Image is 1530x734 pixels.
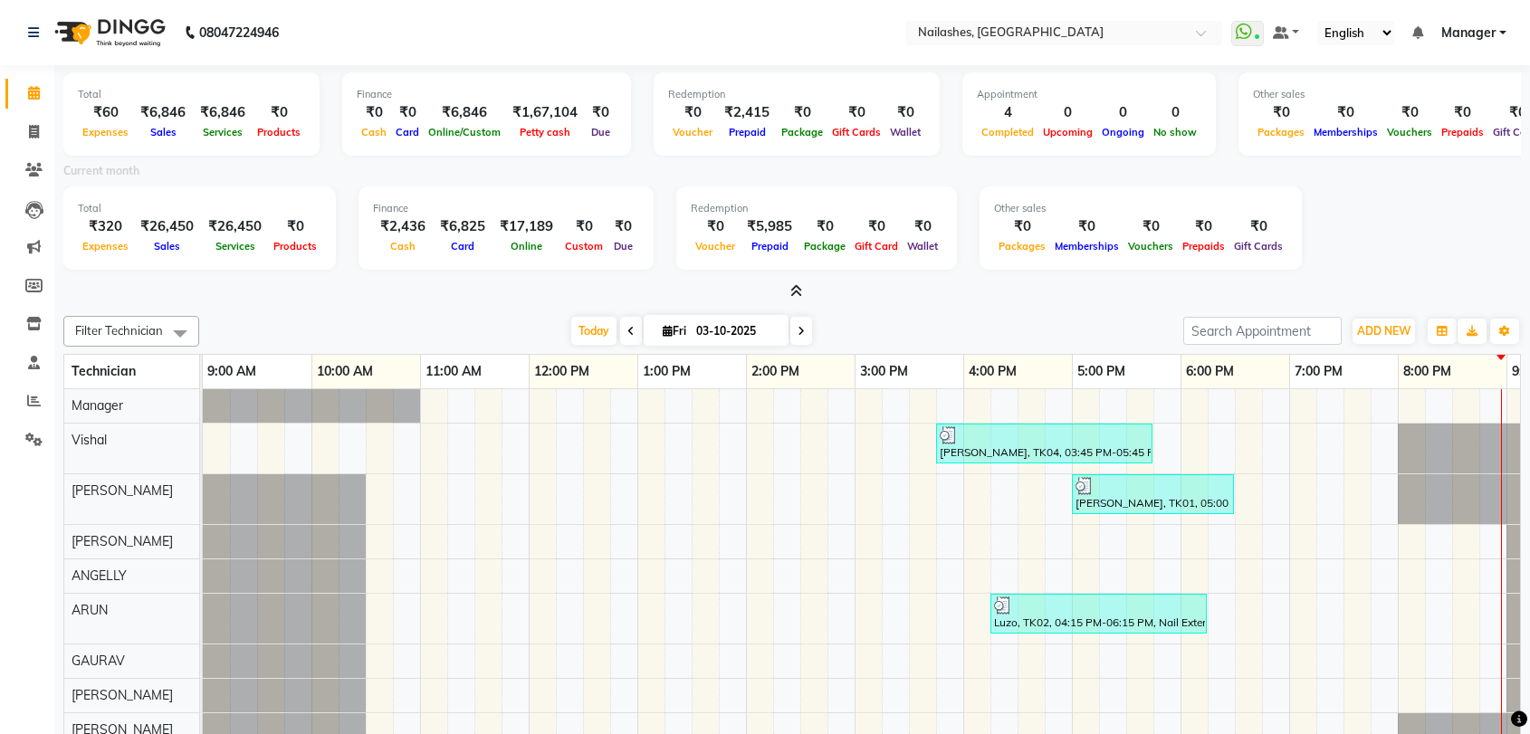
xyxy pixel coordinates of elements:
div: ₹0 [253,102,305,123]
div: Finance [373,201,639,216]
label: Current month [63,163,139,179]
div: ₹6,846 [424,102,505,123]
div: ₹0 [391,102,424,123]
span: Vouchers [1382,126,1437,138]
div: ₹0 [799,216,850,237]
span: Services [211,240,260,253]
a: 10:00 AM [312,358,378,385]
div: Appointment [977,87,1201,102]
div: ₹0 [1309,102,1382,123]
div: ₹6,846 [193,102,253,123]
span: Sales [149,240,185,253]
span: Custom [560,240,607,253]
span: Voucher [691,240,740,253]
a: 11:00 AM [421,358,486,385]
a: 8:00 PM [1399,358,1456,385]
div: ₹0 [1437,102,1488,123]
div: Finance [357,87,617,102]
div: ₹2,415 [717,102,777,123]
a: 3:00 PM [856,358,913,385]
div: ₹0 [607,216,639,237]
span: Memberships [1050,240,1124,253]
div: ₹0 [885,102,925,123]
a: 7:00 PM [1290,358,1347,385]
span: [PERSON_NAME] [72,533,173,549]
span: [PERSON_NAME] [72,482,173,499]
span: Prepaids [1437,126,1488,138]
a: 9:00 AM [203,358,261,385]
div: ₹320 [78,216,133,237]
span: Package [777,126,827,138]
span: Vouchers [1124,240,1178,253]
div: ₹17,189 [492,216,560,237]
span: Due [587,126,615,138]
a: 1:00 PM [638,358,695,385]
span: Fri [658,324,691,338]
span: Package [799,240,850,253]
span: Gift Cards [827,126,885,138]
span: Vishal [72,432,107,448]
div: [PERSON_NAME], TK01, 05:00 PM-06:30 PM, Eyelash Extensions Classic-Both [1074,477,1232,511]
span: Products [253,126,305,138]
a: 4:00 PM [964,358,1021,385]
span: Ongoing [1097,126,1149,138]
img: logo [46,7,170,58]
input: 2025-10-03 [691,318,781,345]
div: ₹0 [1382,102,1437,123]
span: Products [269,240,321,253]
div: ₹0 [1229,216,1287,237]
div: Other sales [994,201,1287,216]
a: 5:00 PM [1073,358,1130,385]
div: Redemption [691,201,942,216]
a: 2:00 PM [747,358,804,385]
div: ₹0 [691,216,740,237]
span: Voucher [668,126,717,138]
span: Online [506,240,547,253]
span: No show [1149,126,1201,138]
span: Manager [1441,24,1496,43]
span: Prepaid [724,126,770,138]
span: Prepaid [747,240,793,253]
div: ₹26,450 [201,216,269,237]
span: Today [571,317,617,345]
div: ₹0 [1178,216,1229,237]
span: ANGELLY [72,567,127,584]
div: 0 [1149,102,1201,123]
a: 6:00 PM [1181,358,1238,385]
span: Expenses [78,240,133,253]
input: Search Appointment [1183,317,1342,345]
div: Luzo, TK02, 04:15 PM-06:15 PM, Nail Extensions Acrylic-Hand,Nail Art French Color-Hand (₹1200) [992,596,1205,631]
span: Online/Custom [424,126,505,138]
span: Technician [72,363,136,379]
span: Cash [386,240,420,253]
span: Completed [977,126,1038,138]
span: [PERSON_NAME] [72,687,173,703]
div: ₹1,67,104 [505,102,585,123]
div: 0 [1097,102,1149,123]
div: ₹0 [994,216,1050,237]
div: Total [78,201,321,216]
span: ARUN [72,602,108,618]
span: Petty cash [515,126,575,138]
div: ₹0 [668,102,717,123]
div: ₹0 [827,102,885,123]
span: Expenses [78,126,133,138]
div: ₹0 [1124,216,1178,237]
div: ₹26,450 [133,216,201,237]
div: ₹0 [903,216,942,237]
span: Gift Cards [1229,240,1287,253]
div: ₹2,436 [373,216,433,237]
span: ADD NEW [1357,324,1410,338]
div: 4 [977,102,1038,123]
div: ₹0 [1050,216,1124,237]
div: ₹6,825 [433,216,492,237]
a: 12:00 PM [530,358,594,385]
span: Due [609,240,637,253]
div: ₹0 [850,216,903,237]
span: Packages [994,240,1050,253]
span: Card [446,240,479,253]
span: Packages [1253,126,1309,138]
span: Upcoming [1038,126,1097,138]
button: ADD NEW [1353,319,1415,344]
span: Cash [357,126,391,138]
